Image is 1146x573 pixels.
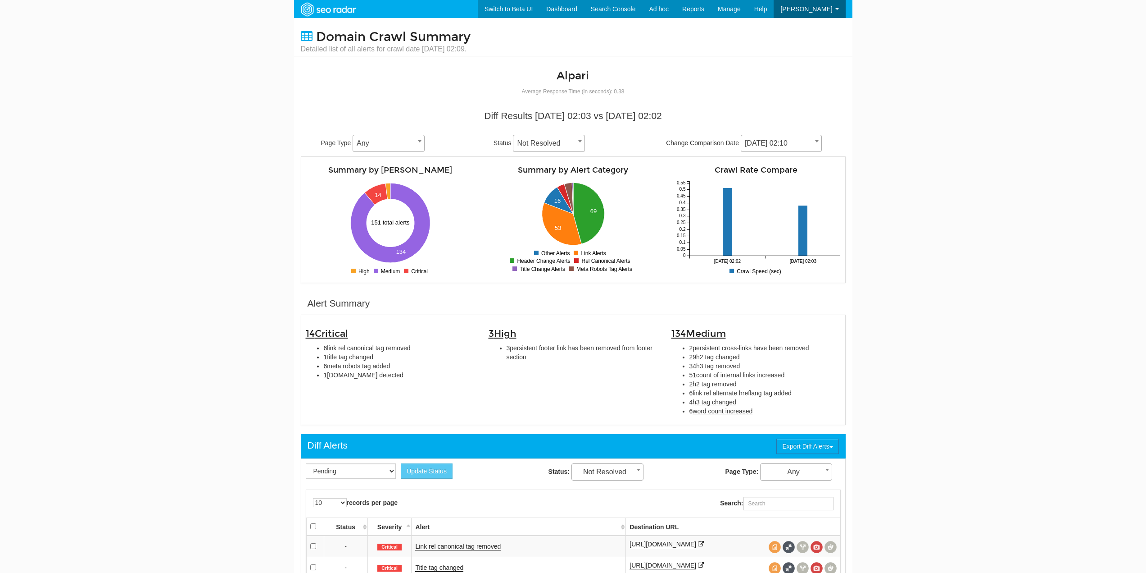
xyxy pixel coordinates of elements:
text: 151 total alerts [371,219,410,226]
span: Compare screenshots [824,541,837,553]
span: 14 [306,328,348,339]
h4: Summary by Alert Category [489,166,658,174]
th: Severity: activate to sort column descending [367,518,412,536]
span: 134 [671,328,726,339]
span: h2 tag removed [693,380,736,388]
span: h2 tag changed [696,353,740,361]
h4: Summary by [PERSON_NAME] [306,166,475,174]
li: 4 [689,398,841,407]
span: Any [761,466,832,478]
span: [PERSON_NAME] [780,5,832,13]
tspan: 0.5 [679,187,685,192]
span: h3 tag changed [693,399,736,406]
tspan: 0.1 [679,240,685,245]
tspan: 0.4 [679,201,685,206]
span: Any [353,135,425,152]
tspan: 0.15 [677,234,686,238]
span: 3 [489,328,516,339]
span: link rel canonical tag removed [327,344,410,352]
span: 09/01/2025 02:10 [741,135,822,152]
li: 51 [689,371,841,380]
h4: Crawl Rate Compare [671,166,841,174]
div: Diff Alerts [308,439,348,452]
span: View source [769,541,781,553]
tspan: 0.35 [677,207,686,212]
tspan: 0 [683,253,685,258]
span: h3 tag removed [696,362,740,370]
span: Critical [377,565,402,572]
span: Reports [682,5,704,13]
span: link rel alternate hreflang tag added [693,390,791,397]
small: Detailed list of all alerts for crawl date [DATE] 02:09. [301,44,471,54]
span: Manage [718,5,741,13]
span: View screenshot [811,541,823,553]
tspan: 0.2 [679,227,685,232]
span: Status [494,139,512,147]
th: Destination URL [626,518,840,536]
a: Link rel canonical tag removed [415,543,501,550]
span: Change Comparison Date [666,139,739,147]
li: 34 [689,362,841,371]
li: 6 [689,407,841,416]
span: Ad hoc [649,5,669,13]
tspan: 0.45 [677,194,686,199]
label: Search: [720,497,833,510]
span: meta robots tag added [327,362,390,370]
tspan: 0.55 [677,181,686,186]
span: count of internal links increased [696,371,784,379]
li: 6 [689,389,841,398]
span: Not Resolved [513,137,584,150]
label: records per page [313,498,398,507]
tspan: [DATE] 02:03 [789,259,816,264]
span: Not Resolved [572,466,643,478]
a: [URL][DOMAIN_NAME] [630,562,696,569]
span: Not Resolved [513,135,585,152]
span: Critical [377,544,402,551]
a: [URL][DOMAIN_NAME] [630,541,696,548]
img: SEORadar [297,1,359,18]
li: 6 [324,344,475,353]
th: Status: activate to sort column ascending [324,518,367,536]
span: Search Console [591,5,636,13]
input: Search: [743,497,833,510]
li: 1 [324,371,475,380]
button: Export Diff Alerts [776,439,838,454]
tspan: 0.25 [677,220,686,225]
a: Alpari [557,69,589,83]
span: Full Source Diff [783,541,795,553]
span: High [494,328,516,339]
strong: Status: [548,468,570,475]
li: 6 [324,362,475,371]
li: 3 [507,344,658,362]
span: [DOMAIN_NAME] detected [327,371,403,379]
small: Average Response Time (in seconds): 0.38 [522,88,625,95]
div: Alert Summary [308,297,370,310]
tspan: [DATE] 02:02 [714,259,741,264]
span: persistent footer link has been removed from footer section [507,344,653,361]
span: word count increased [693,408,752,415]
span: Medium [686,328,726,339]
th: Alert: activate to sort column ascending [412,518,626,536]
span: Any [760,463,832,481]
li: 29 [689,353,841,362]
span: Help [754,5,767,13]
tspan: 0.3 [679,214,685,219]
span: Not Resolved [571,463,643,481]
span: View headers [797,541,809,553]
button: Update Status [401,463,453,479]
select: records per page [313,498,347,507]
span: Domain Crawl Summary [316,29,471,45]
li: 1 [324,353,475,362]
span: 09/01/2025 02:10 [741,137,821,150]
span: Critical [315,328,348,339]
tspan: 0.05 [677,247,686,252]
div: Diff Results [DATE] 02:03 vs [DATE] 02:02 [308,109,839,123]
span: persistent cross-links have been removed [693,344,809,352]
li: 2 [689,344,841,353]
a: Title tag changed [415,564,463,572]
span: title tag changed [327,353,373,361]
span: Any [353,137,424,150]
li: 2 [689,380,841,389]
span: Page Type [321,139,351,147]
td: - [324,536,367,557]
